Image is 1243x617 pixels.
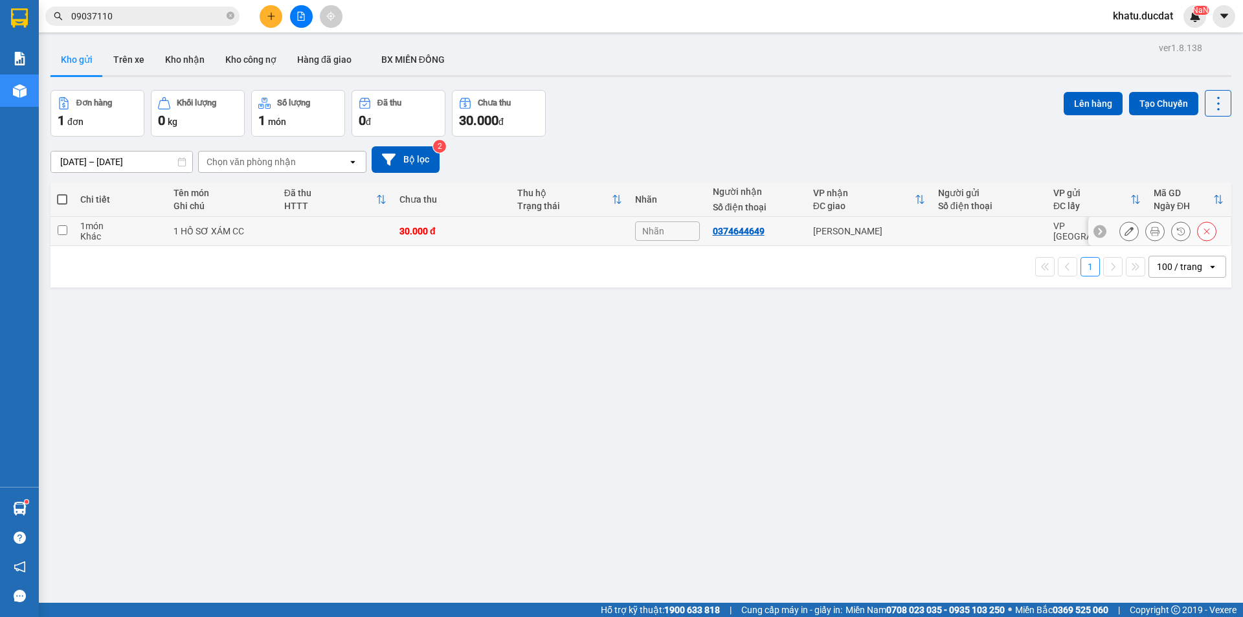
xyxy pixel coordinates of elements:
button: file-add [290,5,313,28]
div: ver 1.8.138 [1159,41,1202,55]
div: Chọn văn phòng nhận [207,155,296,168]
div: Ghi chú [174,201,271,211]
span: đơn [67,117,84,127]
th: Toggle SortBy [1047,183,1147,217]
span: caret-down [1218,10,1230,22]
div: Chi tiết [80,194,161,205]
div: Trạng thái [517,201,612,211]
button: Hàng đã giao [287,44,362,75]
span: question-circle [14,532,26,544]
span: VP GỬI: [8,81,65,99]
div: Số điện thoại [938,201,1040,211]
div: Sửa đơn hàng [1119,221,1139,241]
input: Select a date range. [51,151,192,172]
span: Hỗ trợ kỹ thuật: [601,603,720,617]
button: Khối lượng0kg [151,90,245,137]
span: 1 [58,113,65,128]
strong: 0901 900 568 [115,36,219,61]
div: Ngày ĐH [1154,201,1213,211]
span: Cung cấp máy in - giấy in: [741,603,842,617]
div: VP nhận [813,188,915,198]
span: Miền Nam [845,603,1005,617]
div: Chưa thu [478,98,511,107]
div: Người gửi [938,188,1040,198]
strong: 0369 525 060 [1053,605,1108,615]
strong: [PERSON_NAME]: [115,36,196,49]
div: VP [GEOGRAPHIC_DATA] [1053,221,1141,241]
span: notification [14,561,26,573]
span: kg [168,117,177,127]
div: 1 HỒ SƠ XÁM CC [174,226,271,236]
span: copyright [1171,605,1180,614]
button: Trên xe [103,44,155,75]
span: khatu.ducdat [1103,8,1183,24]
button: plus [260,5,282,28]
div: VP gửi [1053,188,1130,198]
span: search [54,12,63,21]
img: logo-vxr [11,8,28,28]
div: Chưa thu [399,194,504,205]
button: Tạo Chuyến [1129,92,1198,115]
span: 1 [258,113,265,128]
div: 30.000 đ [399,226,504,236]
div: Khối lượng [177,98,216,107]
div: Số lượng [277,98,310,107]
div: 0374644649 [713,226,765,236]
div: Nhãn [635,194,700,205]
svg: open [348,157,358,167]
span: 0 [158,113,165,128]
strong: Sài Gòn: [8,43,47,55]
strong: 1900 633 818 [664,605,720,615]
div: [PERSON_NAME] [813,226,925,236]
span: món [268,117,286,127]
span: VP [GEOGRAPHIC_DATA] [8,81,161,117]
div: 100 / trang [1157,260,1202,273]
th: Toggle SortBy [278,183,393,217]
strong: 0901 933 179 [115,63,179,75]
img: warehouse-icon [13,502,27,515]
span: 0 [359,113,366,128]
span: đ [366,117,371,127]
button: aim [320,5,342,28]
span: BX MIỀN ĐÔNG [381,54,445,65]
sup: 1 [25,500,28,504]
span: đ [498,117,504,127]
img: icon-new-feature [1189,10,1201,22]
th: Toggle SortBy [1147,183,1230,217]
div: Thu hộ [517,188,612,198]
button: Lên hàng [1064,92,1123,115]
th: Toggle SortBy [807,183,932,217]
button: Kho công nợ [215,44,287,75]
button: Bộ lọc [372,146,440,173]
strong: 0708 023 035 - 0935 103 250 [886,605,1005,615]
input: Tìm tên, số ĐT hoặc mã đơn [71,9,224,23]
button: Chưa thu30.000đ [452,90,546,137]
button: caret-down [1213,5,1235,28]
span: | [1118,603,1120,617]
button: Số lượng1món [251,90,345,137]
strong: 0901 936 968 [8,57,72,69]
span: close-circle [227,10,234,23]
div: Người nhận [713,186,800,197]
button: Đã thu0đ [352,90,445,137]
button: Kho gửi [50,44,103,75]
div: Tên món [174,188,271,198]
div: HTTT [284,201,376,211]
div: Khác [80,231,161,241]
div: 1 món [80,221,161,231]
span: close-circle [227,12,234,19]
img: warehouse-icon [13,84,27,98]
span: Nhãn [642,226,664,236]
span: aim [326,12,335,21]
button: Kho nhận [155,44,215,75]
span: | [730,603,732,617]
span: ĐỨC ĐẠT GIA LAI [51,12,177,30]
button: 1 [1081,257,1100,276]
img: solution-icon [13,52,27,65]
div: Đơn hàng [76,98,112,107]
span: 30.000 [459,113,498,128]
span: file-add [297,12,306,21]
div: Đã thu [377,98,401,107]
strong: 0931 600 979 [47,43,111,55]
sup: 2 [433,140,446,153]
